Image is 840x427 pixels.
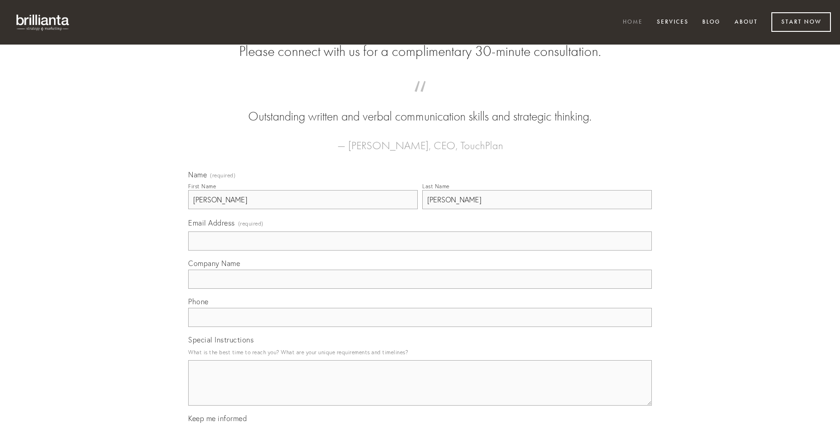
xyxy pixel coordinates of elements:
[422,183,450,190] div: Last Name
[238,217,264,230] span: (required)
[203,90,637,108] span: “
[9,9,77,35] img: brillianta - research, strategy, marketing
[188,183,216,190] div: First Name
[203,90,637,126] blockquote: Outstanding written and verbal communication skills and strategic thinking.
[188,297,209,306] span: Phone
[651,15,695,30] a: Services
[188,335,254,344] span: Special Instructions
[188,259,240,268] span: Company Name
[188,346,652,358] p: What is the best time to reach you? What are your unique requirements and timelines?
[188,218,235,227] span: Email Address
[729,15,764,30] a: About
[696,15,726,30] a: Blog
[188,414,247,423] span: Keep me informed
[617,15,649,30] a: Home
[203,126,637,155] figcaption: — [PERSON_NAME], CEO, TouchPlan
[188,43,652,60] h2: Please connect with us for a complimentary 30-minute consultation.
[771,12,831,32] a: Start Now
[210,173,235,178] span: (required)
[188,170,207,179] span: Name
